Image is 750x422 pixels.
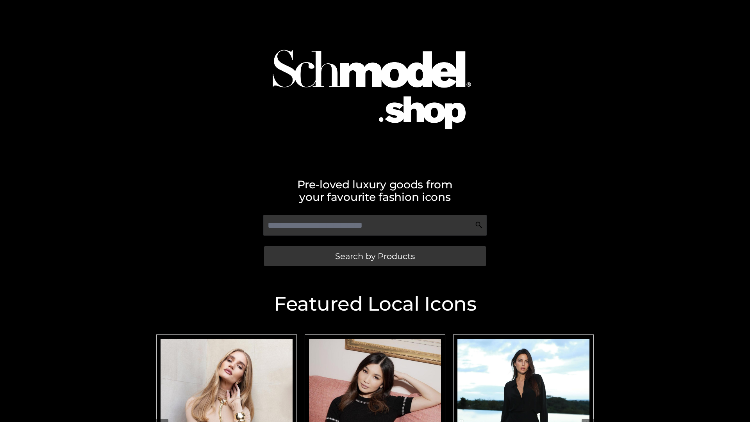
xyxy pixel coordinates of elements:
span: Search by Products [335,252,415,260]
h2: Pre-loved luxury goods from your favourite fashion icons [152,178,598,203]
img: Search Icon [475,221,483,229]
a: Search by Products [264,246,486,266]
h2: Featured Local Icons​ [152,294,598,314]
